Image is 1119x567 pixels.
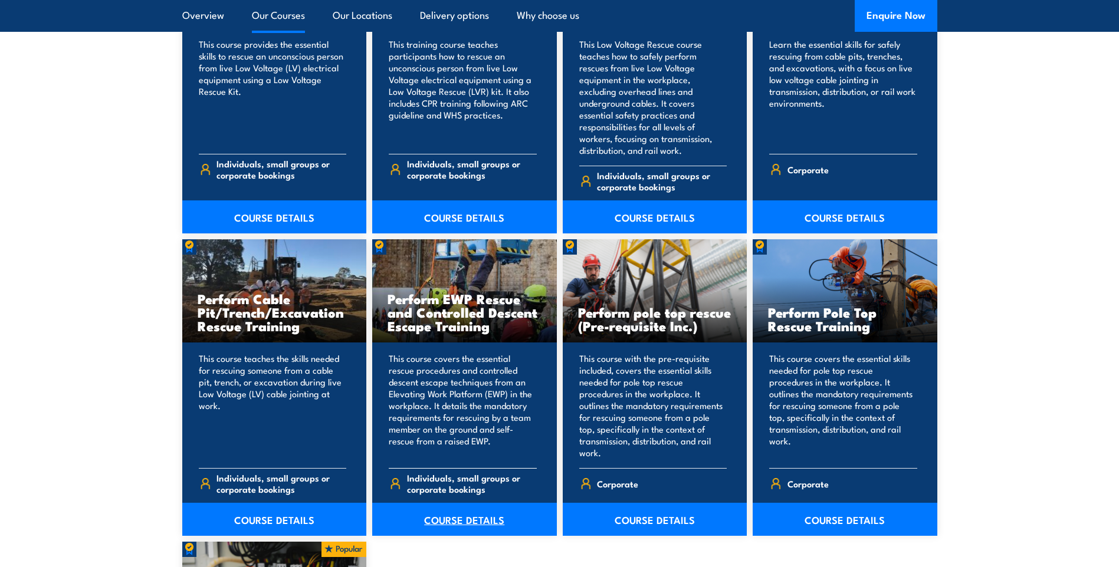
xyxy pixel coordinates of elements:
[372,503,557,536] a: COURSE DETAILS
[372,200,557,233] a: COURSE DETAILS
[768,305,922,332] h3: Perform Pole Top Rescue Training
[597,170,727,192] span: Individuals, small groups or corporate bookings
[407,472,537,495] span: Individuals, small groups or corporate bookings
[199,352,347,459] p: This course teaches the skills needed for rescuing someone from a cable pit, trench, or excavatio...
[787,474,829,493] span: Corporate
[389,38,537,144] p: This training course teaches participants how to rescue an unconscious person from live Low Volta...
[753,503,937,536] a: COURSE DETAILS
[579,352,727,459] p: This course with the pre-requisite included, covers the essential skills needed for pole top resc...
[579,38,727,156] p: This Low Voltage Rescue course teaches how to safely perform rescues from live Low Voltage equipm...
[182,200,367,233] a: COURSE DETAILS
[769,352,917,459] p: This course covers the essential skills needed for pole top rescue procedures in the workplace. I...
[578,305,732,332] h3: Perform pole top rescue (Pre-requisite Inc.)
[199,38,347,144] p: This course provides the essential skills to rescue an unconscious person from live Low Voltage (...
[563,200,747,233] a: COURSE DETAILS
[216,472,346,495] span: Individuals, small groups or corporate bookings
[597,474,638,493] span: Corporate
[787,160,829,179] span: Corporate
[389,352,537,459] p: This course covers the essential rescue procedures and controlled descent escape techniques from ...
[753,200,937,233] a: COURSE DETAILS
[563,503,747,536] a: COURSE DETAILS
[407,158,537,180] span: Individuals, small groups or corporate bookings
[769,38,917,144] p: Learn the essential skills for safely rescuing from cable pits, trenches, and excavations, with a...
[182,503,367,536] a: COURSE DETAILS
[198,292,352,332] h3: Perform Cable Pit/Trench/Excavation Rescue Training
[388,292,542,332] h3: Perform EWP Rescue and Controlled Descent Escape Training
[216,158,346,180] span: Individuals, small groups or corporate bookings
